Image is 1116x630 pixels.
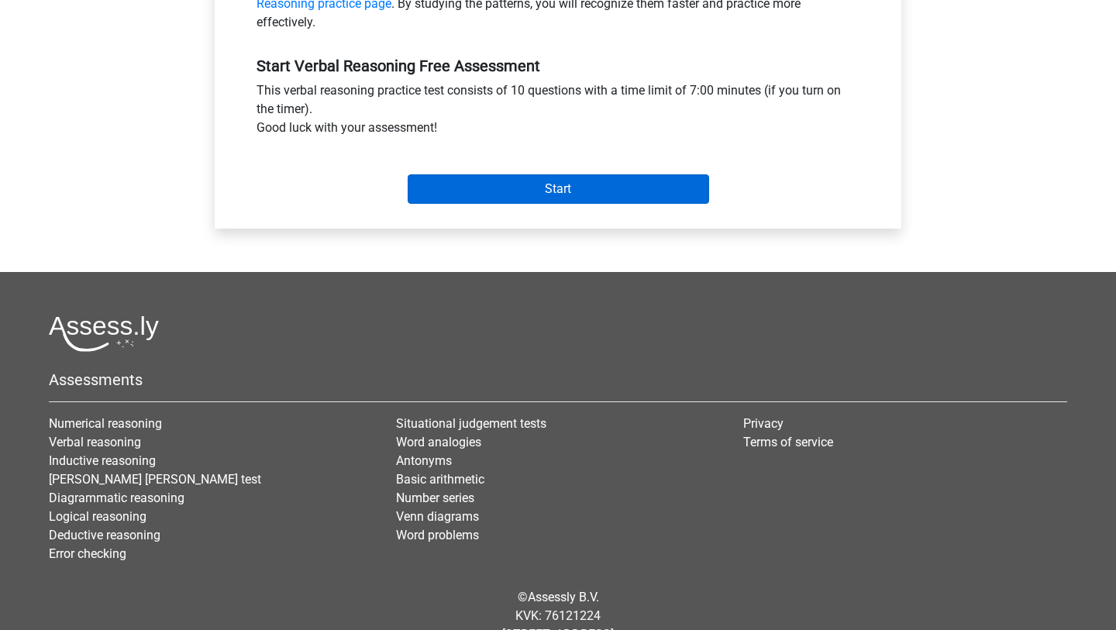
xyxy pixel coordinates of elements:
[396,435,481,449] a: Word analogies
[49,453,156,468] a: Inductive reasoning
[396,472,484,487] a: Basic arithmetic
[49,315,159,352] img: Assessly logo
[408,174,709,204] input: Start
[396,509,479,524] a: Venn diagrams
[49,435,141,449] a: Verbal reasoning
[396,416,546,431] a: Situational judgement tests
[528,590,599,604] a: Assessly B.V.
[245,81,871,143] div: This verbal reasoning practice test consists of 10 questions with a time limit of 7:00 minutes (i...
[49,472,261,487] a: [PERSON_NAME] [PERSON_NAME] test
[396,491,474,505] a: Number series
[49,370,1067,389] h5: Assessments
[743,435,833,449] a: Terms of service
[49,491,184,505] a: Diagrammatic reasoning
[257,57,859,75] h5: Start Verbal Reasoning Free Assessment
[743,416,784,431] a: Privacy
[49,416,162,431] a: Numerical reasoning
[396,528,479,542] a: Word problems
[49,546,126,561] a: Error checking
[396,453,452,468] a: Antonyms
[49,528,160,542] a: Deductive reasoning
[49,509,146,524] a: Logical reasoning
